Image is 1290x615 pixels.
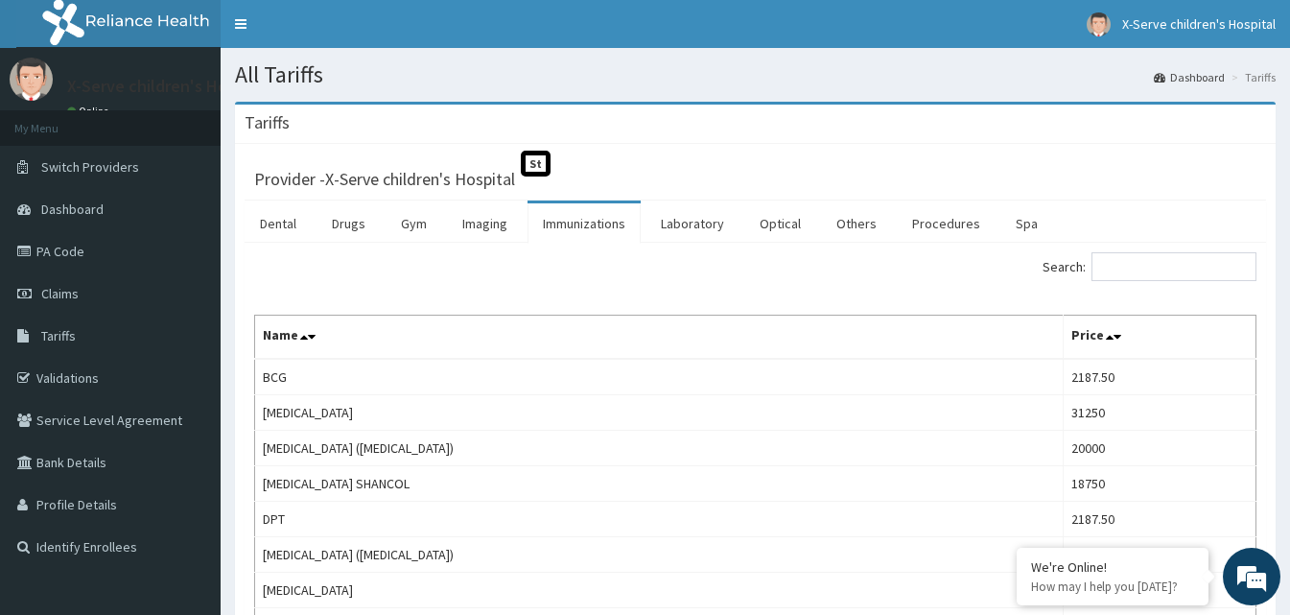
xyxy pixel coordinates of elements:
span: Dashboard [41,201,104,218]
a: Laboratory [645,203,739,244]
label: Search: [1043,252,1256,281]
h3: Tariffs [245,114,290,131]
span: Claims [41,285,79,302]
span: Tariffs [41,327,76,344]
td: 2187.50 [1064,502,1256,537]
a: Gym [386,203,442,244]
td: 31250 [1064,395,1256,431]
th: Price [1064,316,1256,360]
td: DPT [255,502,1064,537]
img: User Image [1087,12,1111,36]
a: Online [67,105,113,118]
img: User Image [10,58,53,101]
td: 2187.50 [1064,359,1256,395]
td: 18750 [1064,466,1256,502]
td: [MEDICAL_DATA] ([MEDICAL_DATA]) [255,537,1064,573]
td: [MEDICAL_DATA] [255,395,1064,431]
a: Procedures [897,203,996,244]
li: Tariffs [1227,69,1276,85]
input: Search: [1091,252,1256,281]
span: St [521,151,551,177]
a: Dental [245,203,312,244]
h1: All Tariffs [235,62,1276,87]
a: Spa [1000,203,1053,244]
span: Switch Providers [41,158,139,176]
td: BCG [255,359,1064,395]
p: X-Serve children's Hospital [67,78,270,95]
span: X-Serve children's Hospital [1122,15,1276,33]
a: Others [821,203,892,244]
td: 10750 [1064,537,1256,573]
td: 20000 [1064,431,1256,466]
div: We're Online! [1031,558,1194,576]
p: How may I help you today? [1031,579,1194,595]
th: Name [255,316,1064,360]
td: [MEDICAL_DATA] [255,573,1064,608]
a: Dashboard [1154,69,1225,85]
a: Optical [744,203,816,244]
h3: Provider - X-Serve children's Hospital [254,171,515,188]
td: [MEDICAL_DATA] ([MEDICAL_DATA]) [255,431,1064,466]
td: [MEDICAL_DATA] SHANCOL [255,466,1064,502]
a: Imaging [447,203,523,244]
a: Immunizations [528,203,641,244]
a: Drugs [317,203,381,244]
